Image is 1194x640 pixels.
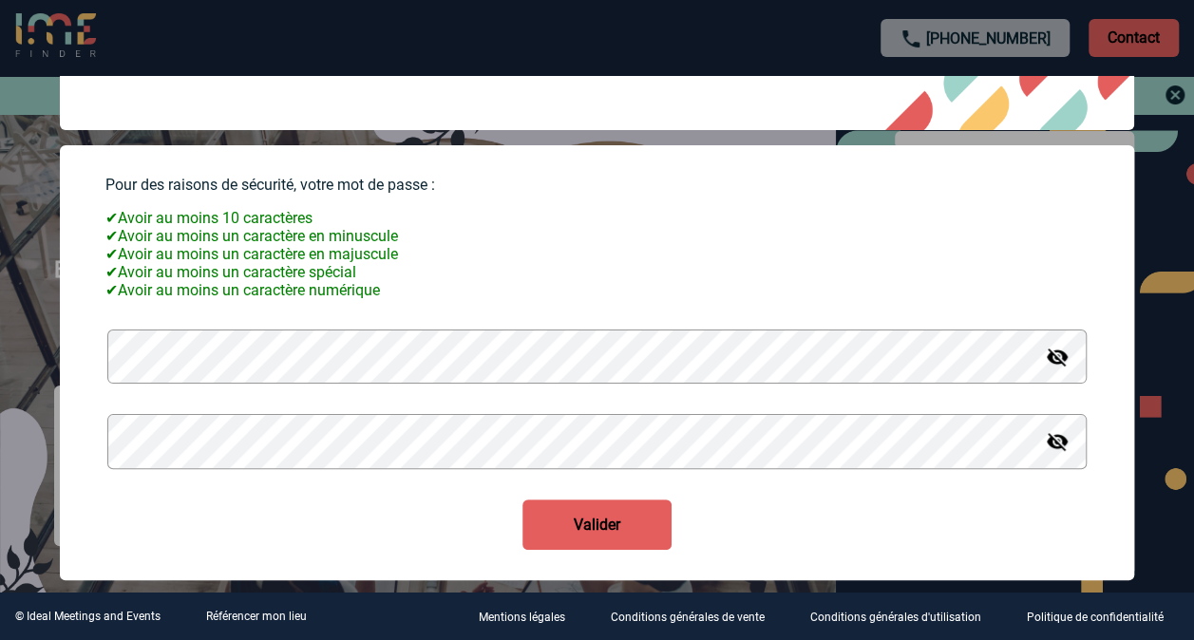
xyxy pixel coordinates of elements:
p: Pour des raisons de sécurité, votre mot de passe : [105,176,1089,194]
p: Mentions légales [479,612,565,625]
a: Politique de confidentialité [1012,608,1194,626]
span: ✔ [105,245,118,263]
a: Conditions générales de vente [596,608,795,626]
p: Politique de confidentialité [1027,612,1164,625]
div: Avoir au moins 10 caractères [105,209,1089,227]
span: ✔ [105,227,118,245]
span: ✔ [105,209,118,227]
div: Avoir au moins un caractère numérique [105,281,1089,299]
div: © Ideal Meetings and Events [15,610,161,623]
div: Avoir au moins un caractère spécial [105,263,1089,281]
span: ✔ [105,263,118,281]
div: Avoir au moins un caractère en minuscule [105,227,1089,245]
button: Valider [522,499,672,550]
a: Mentions légales [464,608,596,626]
p: Conditions générales d'utilisation [810,612,981,625]
p: Conditions générales de vente [611,612,765,625]
a: Référencer mon lieu [206,610,307,623]
div: Avoir au moins un caractère en majuscule [105,245,1089,263]
span: ✔ [105,281,118,299]
a: Conditions générales d'utilisation [795,608,1012,626]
